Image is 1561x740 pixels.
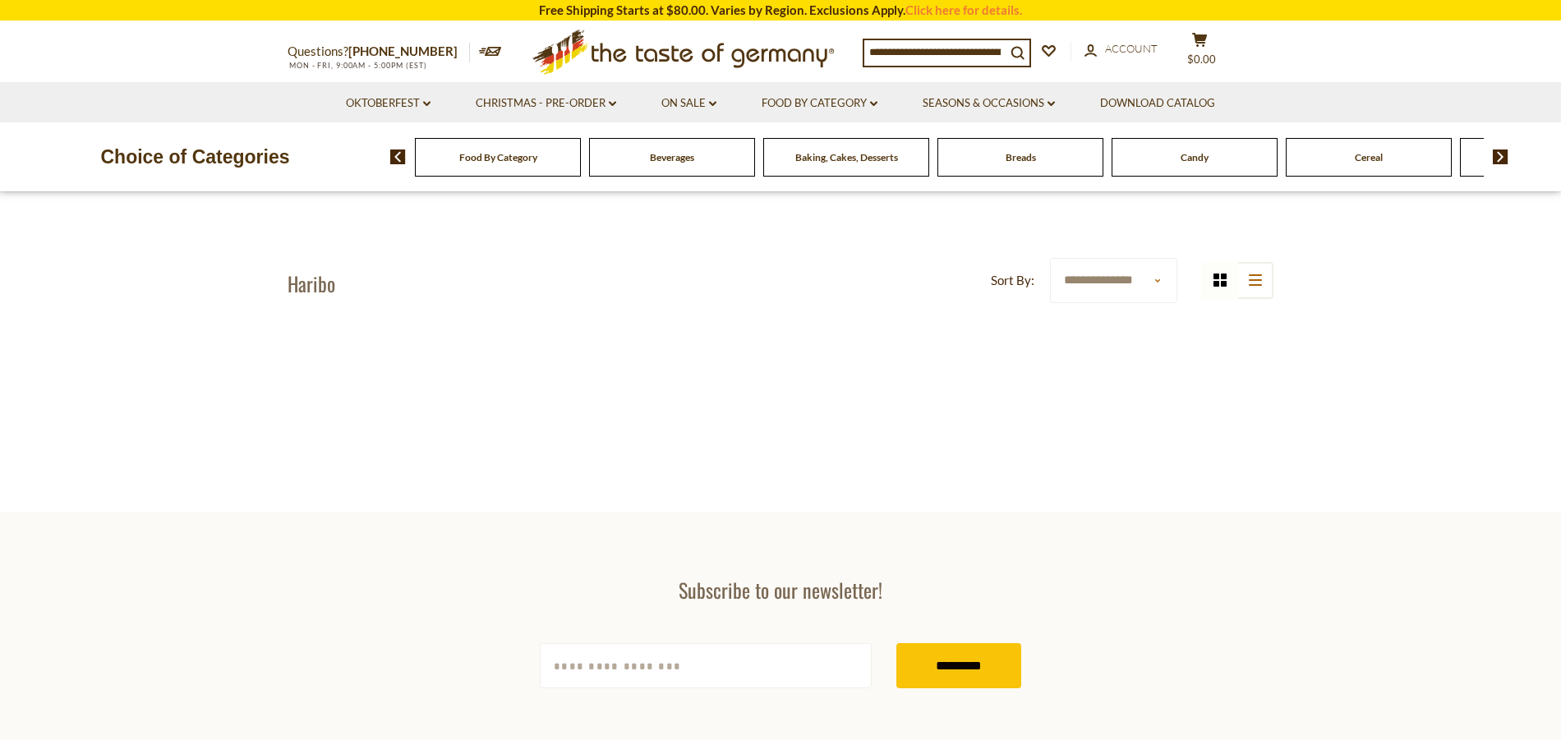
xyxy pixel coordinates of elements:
[923,94,1055,113] a: Seasons & Occasions
[1100,94,1215,113] a: Download Catalog
[346,94,431,113] a: Oktoberfest
[1006,151,1036,163] a: Breads
[991,270,1034,291] label: Sort By:
[459,151,537,163] a: Food By Category
[390,149,406,164] img: previous arrow
[476,94,616,113] a: Christmas - PRE-ORDER
[288,271,335,296] h1: Haribo
[1187,53,1216,66] span: $0.00
[348,44,458,58] a: [PHONE_NUMBER]
[540,577,1021,602] h3: Subscribe to our newsletter!
[1175,32,1224,73] button: $0.00
[661,94,716,113] a: On Sale
[795,151,898,163] a: Baking, Cakes, Desserts
[1105,42,1158,55] span: Account
[762,94,877,113] a: Food By Category
[1355,151,1383,163] a: Cereal
[650,151,694,163] a: Beverages
[1493,149,1508,164] img: next arrow
[288,61,427,70] span: MON - FRI, 9:00AM - 5:00PM (EST)
[905,2,1022,17] a: Click here for details.
[1181,151,1209,163] a: Candy
[1084,40,1158,58] a: Account
[288,41,470,62] p: Questions?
